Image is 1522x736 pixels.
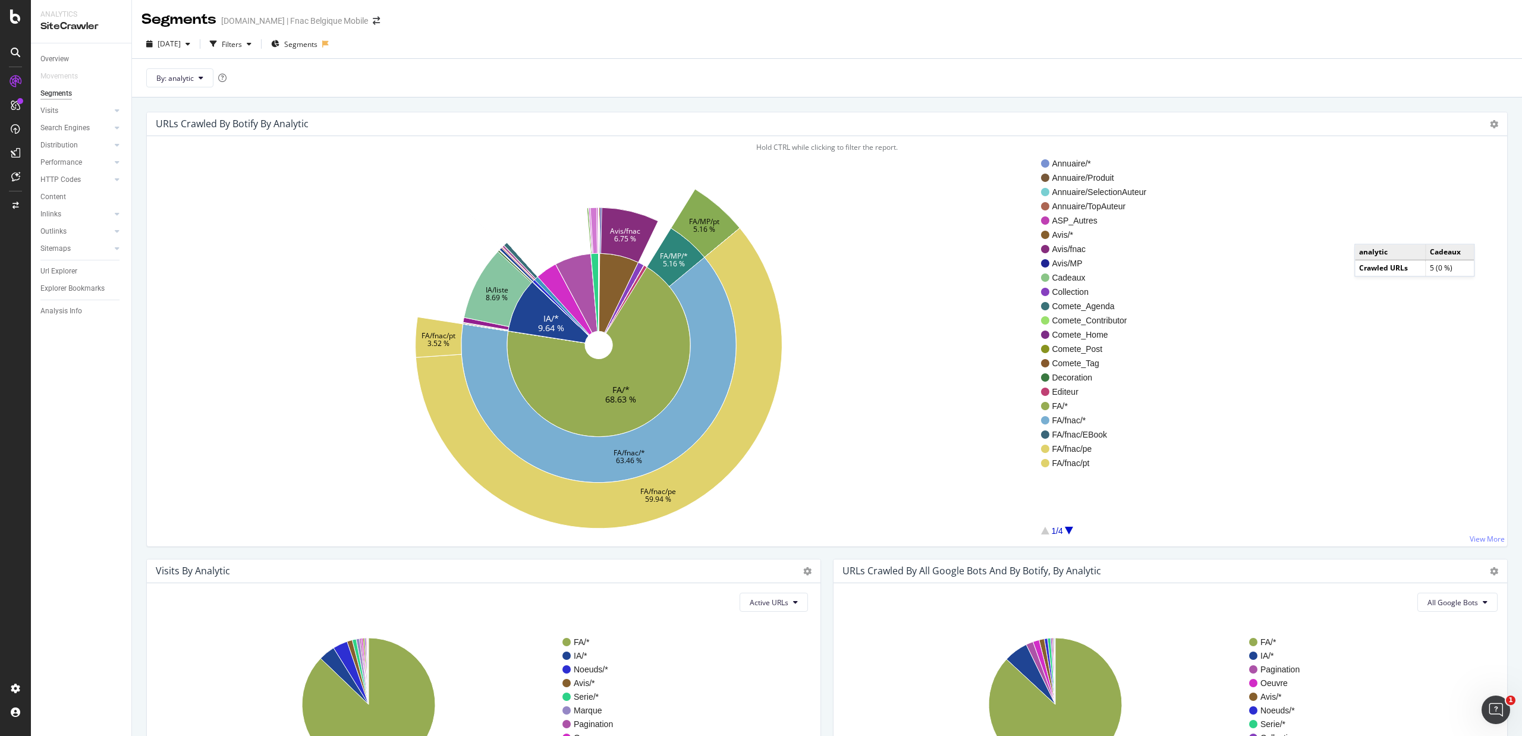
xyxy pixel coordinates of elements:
span: Decoration [1052,372,1146,383]
span: 2023 Sep. 1st [158,39,181,49]
span: FA/fnac/pe [1052,443,1146,455]
a: Sitemaps [40,243,111,255]
text: FA/fnac/pe [640,486,676,496]
text: IA/liste [486,285,508,295]
div: Visits [40,105,58,117]
div: Analysis Info [40,305,82,317]
text: FA/fnac/pt [422,331,455,341]
button: By: analytic [146,68,213,87]
i: Options [1490,567,1498,575]
div: Content [40,191,66,203]
div: Inlinks [40,208,61,221]
td: Crawled URLs [1355,260,1425,276]
div: Movements [40,70,78,83]
span: All Google Bots [1427,597,1478,608]
text: Pagination [1260,665,1300,674]
div: arrow-right-arrow-left [373,17,380,25]
span: FA/fnac/pt [1052,457,1146,469]
text: 63.46 % [617,455,643,465]
button: Active URLs [740,593,808,612]
div: Outlinks [40,225,67,238]
a: Search Engines [40,122,111,134]
span: Annuaire/* [1052,158,1146,169]
text: FA/MP/* [660,251,688,261]
text: 59.94 % [645,494,671,504]
button: [DATE] [141,34,195,54]
span: Avis/* [1052,229,1146,241]
div: Distribution [40,139,78,152]
text: Noeuds/* [1260,706,1295,715]
a: Performance [40,156,111,169]
div: Sitemaps [40,243,71,255]
div: Overview [40,53,69,65]
text: Avis/* [1260,692,1282,702]
span: Segments [284,39,317,49]
text: 68.63 % [605,394,636,405]
text: FA/MP/pt [689,216,719,227]
div: Explorer Bookmarks [40,282,105,295]
td: analytic [1355,245,1425,260]
span: By: analytic [156,73,194,83]
text: Marque [574,706,602,715]
a: View More [1470,534,1505,544]
div: Segments [40,87,72,100]
text: 8.69 % [486,292,508,303]
a: Movements [40,70,90,83]
div: Search Engines [40,122,90,134]
span: Annuaire/TopAuteur [1052,200,1146,212]
div: Analytics [40,10,122,20]
a: Outlinks [40,225,111,238]
text: 9.64 % [539,322,565,334]
text: 3.52 % [427,338,449,348]
div: [DOMAIN_NAME] | Fnac Belgique Mobile [221,15,368,27]
div: Performance [40,156,82,169]
i: Options [1490,120,1498,128]
button: Segments [266,34,322,54]
text: Serie/* [1260,719,1286,729]
h4: Visits by analytic [156,563,230,579]
a: Visits [40,105,111,117]
div: HTTP Codes [40,174,81,186]
a: Url Explorer [40,265,123,278]
a: Explorer Bookmarks [40,282,123,295]
a: Segments [40,87,123,100]
text: FA/fnac/* [614,448,645,458]
span: Comete_Agenda [1052,300,1146,312]
div: Filters [222,39,242,49]
text: 5.16 % [693,224,715,234]
span: 1 [1506,696,1515,705]
a: Analysis Info [40,305,123,317]
text: 6.75 % [615,234,637,244]
a: Inlinks [40,208,111,221]
a: Overview [40,53,123,65]
div: 1/4 [1051,525,1062,537]
span: Avis/fnac [1052,243,1146,255]
span: FA/fnac/* [1052,414,1146,426]
text: Pagination [574,719,613,729]
text: Avis/fnac [611,226,641,236]
span: Comete_Tag [1052,357,1146,369]
div: Segments [141,10,216,30]
span: Comete_Home [1052,329,1146,341]
td: Cadeaux [1426,245,1474,260]
span: Hold CTRL while clicking to filter the report. [756,142,898,152]
span: Comete_Post [1052,343,1146,355]
a: Content [40,191,123,203]
span: Avis/MP [1052,257,1146,269]
text: 5.16 % [663,259,685,269]
span: Annuaire/Produit [1052,172,1146,184]
h4: URLs Crawled By Botify By analytic [156,116,309,132]
div: SiteCrawler [40,20,122,33]
span: Comete_Contributor [1052,314,1146,326]
span: Active URLs [750,597,788,608]
i: Options [803,567,812,575]
span: Cadeaux [1052,272,1146,284]
span: Editeur [1052,386,1146,398]
span: FA/fnac/EBook [1052,429,1146,441]
text: Oeuvre [1260,678,1288,688]
span: ASP_Autres [1052,215,1146,227]
a: HTTP Codes [40,174,111,186]
a: Distribution [40,139,111,152]
h4: URLs Crawled by All Google Bots and by Botify, by analytic [842,563,1101,579]
iframe: Intercom live chat [1482,696,1510,724]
